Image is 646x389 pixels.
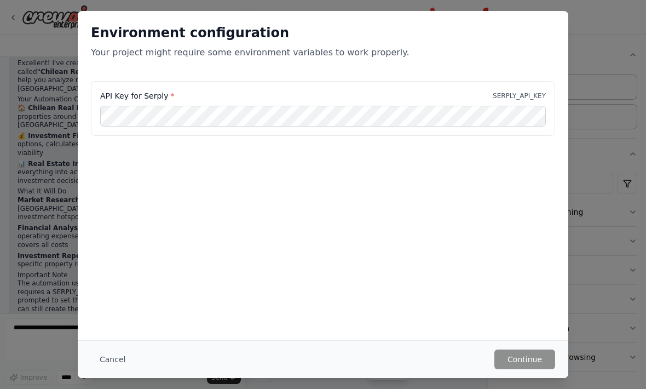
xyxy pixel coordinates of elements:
label: API Key for Serply [100,90,174,101]
button: Continue [494,350,555,369]
p: Your project might require some environment variables to work properly. [91,46,555,59]
h2: Environment configuration [91,24,555,42]
button: Cancel [91,350,134,369]
p: SERPLY_API_KEY [493,91,546,100]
